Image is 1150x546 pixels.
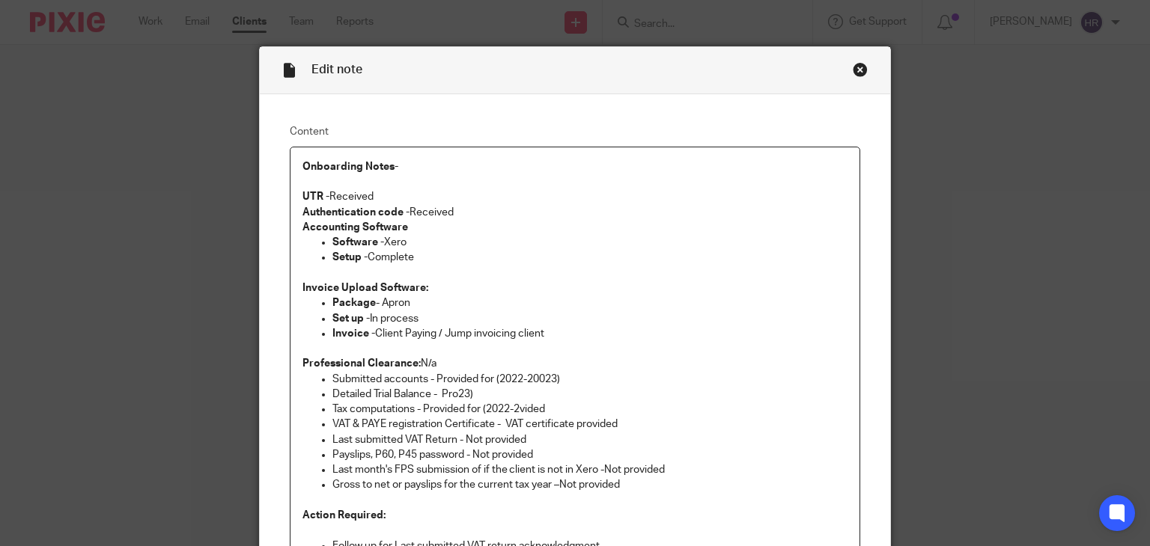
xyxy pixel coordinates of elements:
div: Close this dialog window [853,62,868,77]
p: Tax computations - Provided for (2022-2vided [332,402,848,417]
p: Payslips, P60, P45 password - Not provided [332,447,848,462]
p: N/a [302,356,848,371]
strong: Package [332,298,376,308]
strong: Invoice - [332,328,375,339]
p: Submitted accounts - Provided for (2022-20023) [332,372,848,387]
p: Gross to net or payslips for the current tax year –Not provided [332,477,848,492]
strong: UTR - [302,191,329,202]
strong: Authentication code - [302,207,410,218]
p: Received [302,189,848,204]
p: Client Paying / Jump invoicing client [332,326,848,341]
p: Last submitted VAT Return - Not provided [332,432,848,447]
p: In process [332,311,848,326]
strong: Setup - [332,252,368,263]
p: - Apron [332,295,848,310]
span: Edit note [311,64,362,76]
p: Detailed Trial Balance - Pro23) [332,387,848,402]
p: Xero [332,235,848,250]
strong: Invoice Upload Software: [302,283,428,293]
strong: Accounting Software [302,222,408,233]
label: Content [290,124,861,139]
strong: Set up - [332,313,370,324]
p: Complete [332,250,848,265]
p: VAT & PAYE registration Certificate - VAT certificate provided [332,417,848,432]
strong: Software - [332,237,384,248]
strong: Onboarding Notes- [302,162,398,172]
p: Last month's FPS submission of if the client is not in Xero -Not provided [332,462,848,477]
p: Received [302,205,848,220]
strong: Action Required: [302,510,386,521]
strong: Professional Clearance: [302,358,421,369]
